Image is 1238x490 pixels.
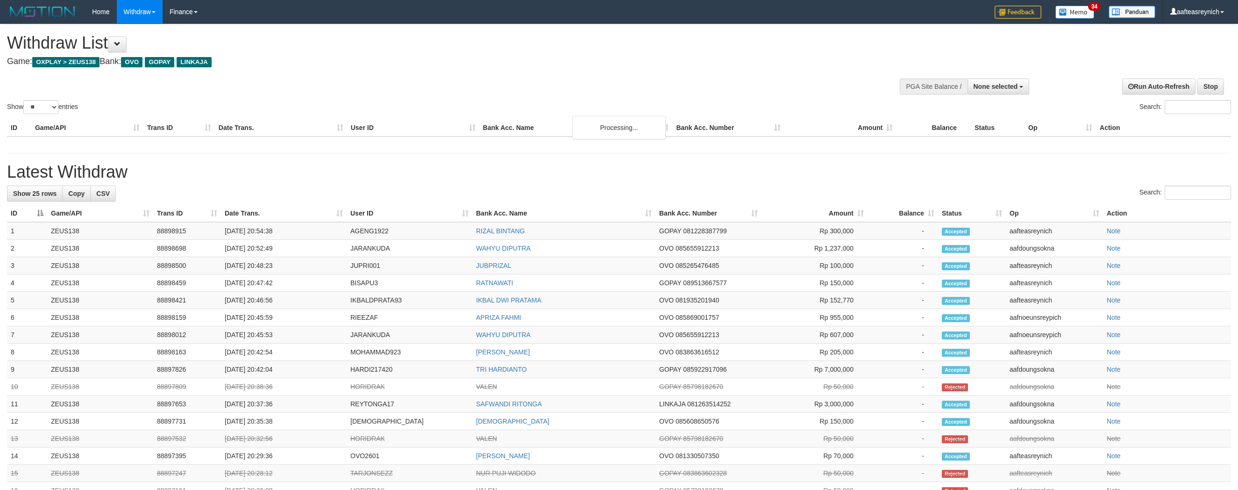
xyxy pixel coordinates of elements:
td: Rp 50,000 [761,430,868,447]
td: [DATE] 20:45:59 [221,309,347,326]
td: - [868,292,938,309]
span: Copy 081228387799 to clipboard [683,227,726,235]
a: RATNAWATI [476,279,513,287]
select: Showentries [23,100,58,114]
td: 11 [7,396,47,413]
th: Amount: activate to sort column ascending [761,205,868,222]
th: Op [1025,119,1096,137]
td: [DATE] 20:38:36 [221,378,347,396]
td: Rp 70,000 [761,447,868,465]
td: aafdoungsokna [1006,396,1103,413]
span: Copy 85798182670 to clipboard [683,435,723,442]
span: Copy 85798182670 to clipboard [683,383,723,390]
span: Copy [68,190,85,197]
a: Note [1107,279,1121,287]
a: VALEN [476,383,497,390]
a: TRI HARDIANTO [476,366,527,373]
td: [DATE] 20:29:36 [221,447,347,465]
span: OVO [659,314,674,321]
a: Note [1107,383,1121,390]
td: 12 [7,413,47,430]
td: ZEUS138 [47,378,153,396]
td: 14 [7,447,47,465]
img: MOTION_logo.png [7,5,78,19]
th: Action [1096,119,1231,137]
td: HARDI217420 [347,361,472,378]
td: HORIDRAK [347,430,472,447]
a: Note [1107,262,1121,269]
a: [PERSON_NAME] [476,348,530,356]
td: aafdoungsokna [1006,361,1103,378]
span: Copy 083863616512 to clipboard [676,348,719,356]
a: Note [1107,227,1121,235]
span: Accepted [942,228,970,236]
td: [DATE] 20:52:49 [221,240,347,257]
td: - [868,447,938,465]
a: Show 25 rows [7,186,63,202]
span: Copy 085608650576 to clipboard [676,418,719,425]
td: AGENG1922 [347,222,472,240]
td: 7 [7,326,47,344]
span: Accepted [942,245,970,253]
a: [DEMOGRAPHIC_DATA] [476,418,549,425]
td: [DATE] 20:42:04 [221,361,347,378]
td: JUPRI001 [347,257,472,274]
td: [DATE] 20:42:54 [221,344,347,361]
td: - [868,240,938,257]
span: Copy 083863602328 to clipboard [683,469,726,477]
label: Search: [1139,186,1231,200]
td: ZEUS138 [47,361,153,378]
span: Accepted [942,453,970,461]
span: Rejected [942,470,968,478]
a: Note [1107,245,1121,252]
span: GOPAY [659,227,681,235]
td: aafnoeunsreypich [1006,326,1103,344]
td: aafteasreynich [1006,257,1103,274]
th: Game/API [31,119,143,137]
a: Note [1107,469,1121,477]
span: Accepted [942,418,970,426]
a: WAHYU DIPUTRA [476,245,531,252]
td: aafteasreynich [1006,292,1103,309]
span: Accepted [942,349,970,357]
a: CSV [90,186,116,202]
span: Copy 085869001757 to clipboard [676,314,719,321]
th: User ID: activate to sort column ascending [347,205,472,222]
td: Rp 152,770 [761,292,868,309]
th: Bank Acc. Number [672,119,784,137]
span: LINKAJA [177,57,212,67]
span: Accepted [942,297,970,305]
td: [DATE] 20:46:56 [221,292,347,309]
td: 15 [7,465,47,482]
td: ZEUS138 [47,274,153,292]
td: OVO2601 [347,447,472,465]
th: Status: activate to sort column ascending [938,205,1006,222]
td: [DATE] 20:48:23 [221,257,347,274]
th: Bank Acc. Number: activate to sort column ascending [655,205,761,222]
td: - [868,378,938,396]
td: BISAPU3 [347,274,472,292]
td: ZEUS138 [47,309,153,326]
a: Stop [1197,79,1224,94]
td: 88898915 [153,222,221,240]
td: Rp 205,000 [761,344,868,361]
td: aafdoungsokna [1006,240,1103,257]
img: panduan.png [1109,6,1155,18]
td: ZEUS138 [47,326,153,344]
a: SAFWANDI RITONGA [476,400,542,408]
td: aafteasreynich [1006,274,1103,292]
span: LINKAJA [659,400,685,408]
a: Run Auto-Refresh [1122,79,1195,94]
a: Note [1107,366,1121,373]
td: Rp 3,000,000 [761,396,868,413]
th: User ID [347,119,479,137]
a: JUBPRIZAL [476,262,511,269]
td: [DATE] 20:28:12 [221,465,347,482]
div: Processing... [572,116,666,139]
span: Copy 085922917096 to clipboard [683,366,726,373]
span: GOPAY [659,469,681,477]
td: aafteasreynich [1006,465,1103,482]
a: [PERSON_NAME] [476,452,530,460]
td: [DATE] 20:32:56 [221,430,347,447]
td: 88897653 [153,396,221,413]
